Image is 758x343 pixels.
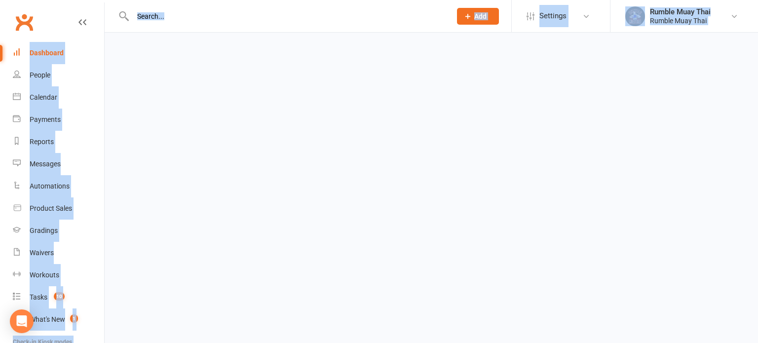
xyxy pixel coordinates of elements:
[54,292,65,301] span: 10
[13,175,104,197] a: Automations
[70,314,78,323] span: 1
[30,249,54,257] div: Waivers
[13,86,104,109] a: Calendar
[457,8,499,25] button: Add
[539,5,567,27] span: Settings
[13,308,104,331] a: What's New1
[30,315,65,323] div: What's New
[13,109,104,131] a: Payments
[13,242,104,264] a: Waivers
[30,271,59,279] div: Workouts
[474,12,487,20] span: Add
[130,9,444,23] input: Search...
[30,182,70,190] div: Automations
[10,309,34,333] div: Open Intercom Messenger
[650,7,711,16] div: Rumble Muay Thai
[13,286,104,308] a: Tasks 10
[30,93,57,101] div: Calendar
[30,227,58,234] div: Gradings
[30,293,47,301] div: Tasks
[13,42,104,64] a: Dashboard
[13,64,104,86] a: People
[12,10,37,35] a: Clubworx
[13,153,104,175] a: Messages
[13,131,104,153] a: Reports
[625,6,645,26] img: thumb_image1688088946.png
[30,160,61,168] div: Messages
[13,197,104,220] a: Product Sales
[30,204,72,212] div: Product Sales
[30,115,61,123] div: Payments
[30,138,54,146] div: Reports
[650,16,711,25] div: Rumble Muay Thai
[13,264,104,286] a: Workouts
[30,49,64,57] div: Dashboard
[13,220,104,242] a: Gradings
[30,71,50,79] div: People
